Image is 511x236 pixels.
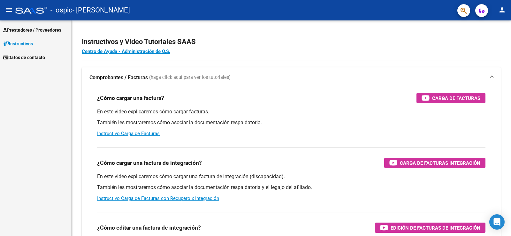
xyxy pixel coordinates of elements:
span: Instructivos [3,40,33,47]
a: Instructivo Carga de Facturas con Recupero x Integración [97,195,219,201]
button: Edición de Facturas de integración [375,223,485,233]
span: - [PERSON_NAME] [72,3,130,17]
h2: Instructivos y Video Tutoriales SAAS [82,36,501,48]
span: - ospic [50,3,72,17]
p: En este video explicaremos cómo cargar facturas. [97,108,485,115]
span: Datos de contacto [3,54,45,61]
mat-icon: person [498,6,506,14]
p: También les mostraremos cómo asociar la documentación respaldatoria y el legajo del afiliado. [97,184,485,191]
span: Edición de Facturas de integración [391,224,480,232]
button: Carga de Facturas Integración [384,158,485,168]
strong: Comprobantes / Facturas [89,74,148,81]
mat-icon: menu [5,6,13,14]
button: Carga de Facturas [416,93,485,103]
h3: ¿Cómo cargar una factura de integración? [97,158,202,167]
a: Centro de Ayuda - Administración de O.S. [82,49,170,54]
p: También les mostraremos cómo asociar la documentación respaldatoria. [97,119,485,126]
mat-expansion-panel-header: Comprobantes / Facturas (haga click aquí para ver los tutoriales) [82,67,501,88]
h3: ¿Cómo editar una factura de integración? [97,223,201,232]
a: Instructivo Carga de Facturas [97,131,160,136]
span: Carga de Facturas Integración [400,159,480,167]
div: Open Intercom Messenger [489,214,505,230]
span: Prestadores / Proveedores [3,27,61,34]
span: Carga de Facturas [432,94,480,102]
p: En este video explicaremos cómo cargar una factura de integración (discapacidad). [97,173,485,180]
h3: ¿Cómo cargar una factura? [97,94,164,103]
span: (haga click aquí para ver los tutoriales) [149,74,231,81]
